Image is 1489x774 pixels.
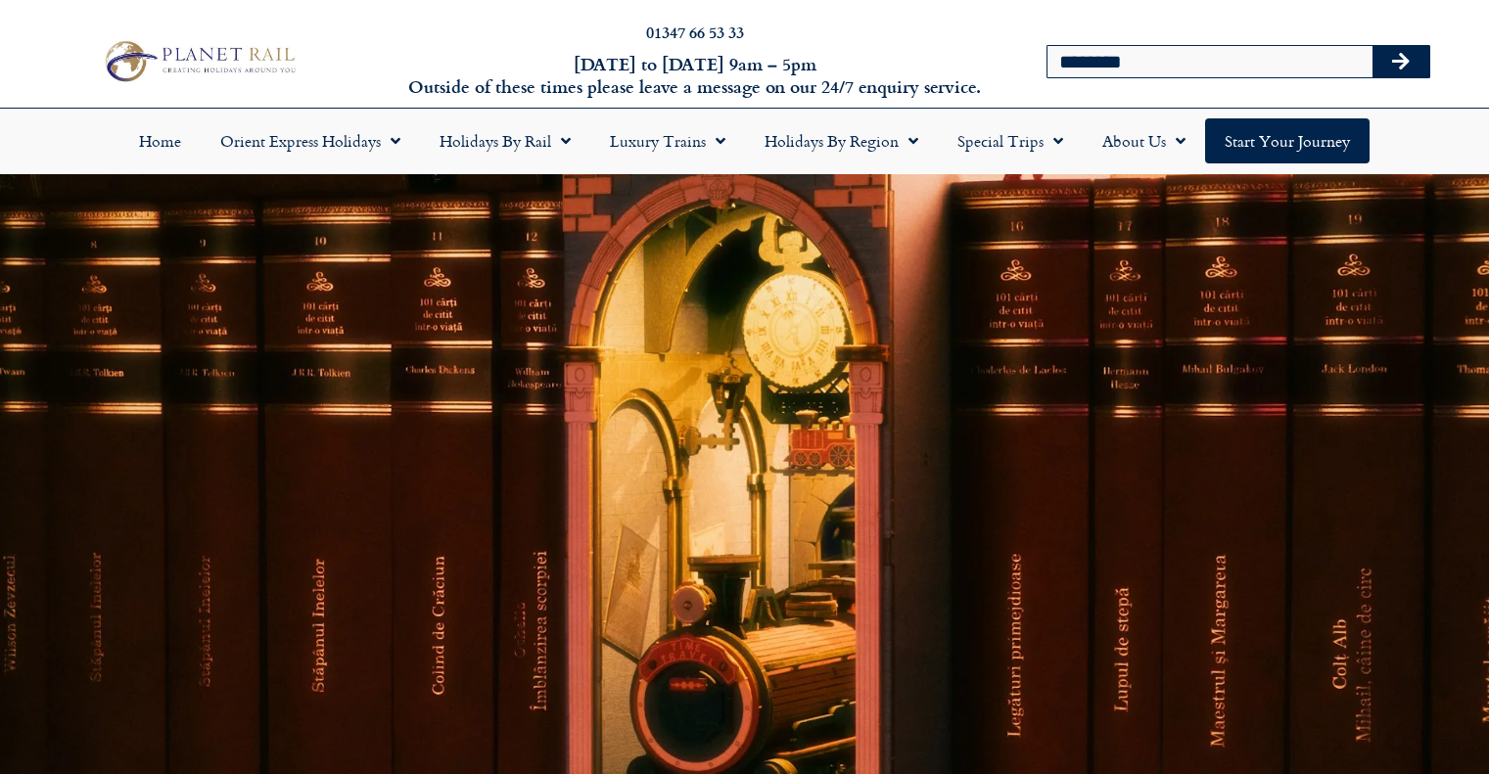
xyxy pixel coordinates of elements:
[97,36,301,86] img: Planet Rail Train Holidays Logo
[10,118,1479,163] nav: Menu
[119,118,201,163] a: Home
[590,118,745,163] a: Luxury Trains
[402,53,988,99] h6: [DATE] to [DATE] 9am – 5pm Outside of these times please leave a message on our 24/7 enquiry serv...
[1083,118,1205,163] a: About Us
[646,21,744,43] a: 01347 66 53 33
[420,118,590,163] a: Holidays by Rail
[745,118,938,163] a: Holidays by Region
[1373,46,1429,77] button: Search
[201,118,420,163] a: Orient Express Holidays
[938,118,1083,163] a: Special Trips
[1205,118,1370,163] a: Start your Journey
